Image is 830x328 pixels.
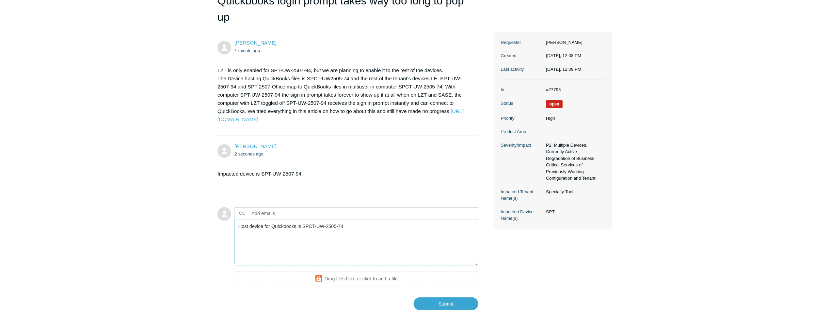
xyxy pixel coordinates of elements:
[546,100,563,108] span: We are working on a response for you
[543,39,606,46] dd: [PERSON_NAME]
[235,48,260,53] time: 08/29/2025, 12:08
[501,66,543,73] dt: Last activity
[235,220,478,266] textarea: Add your reply
[501,115,543,122] dt: Priority
[218,108,464,122] a: [URL][DOMAIN_NAME]
[218,170,472,178] p: Impacted device is SPT-UW-2507-94
[235,151,264,157] time: 08/29/2025, 12:09
[543,128,606,135] dd: —
[546,67,581,72] time: 08/29/2025, 12:09
[235,40,276,46] span: Sophie Chauvin
[543,115,606,122] dd: High
[249,208,322,218] input: Add emails
[501,209,543,222] dt: Impacted Device Name(s)
[414,297,478,310] input: Submit
[235,143,276,149] span: Sophie Chauvin
[543,209,606,215] dd: SPT
[501,100,543,107] dt: Status
[239,208,246,218] label: CC
[501,188,543,202] dt: Impacted Tenant Name(s)
[543,188,606,195] dd: Specialty Tool
[543,142,606,182] dd: P2: Multiple Devices, Currently Active Degradation of Business Critical Services of Previously Wo...
[546,53,581,58] time: 08/29/2025, 12:08
[501,128,543,135] dt: Product Area
[543,86,606,93] dd: #27793
[218,66,472,124] p: LZT is only enabled for SPT-UW-2507-94, but we are planning to enable it to the rest of the devic...
[501,142,543,149] dt: Severity/Impact
[235,40,276,46] a: [PERSON_NAME]
[235,143,276,149] a: [PERSON_NAME]
[501,39,543,46] dt: Requester
[501,52,543,59] dt: Created
[501,86,543,93] dt: Id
